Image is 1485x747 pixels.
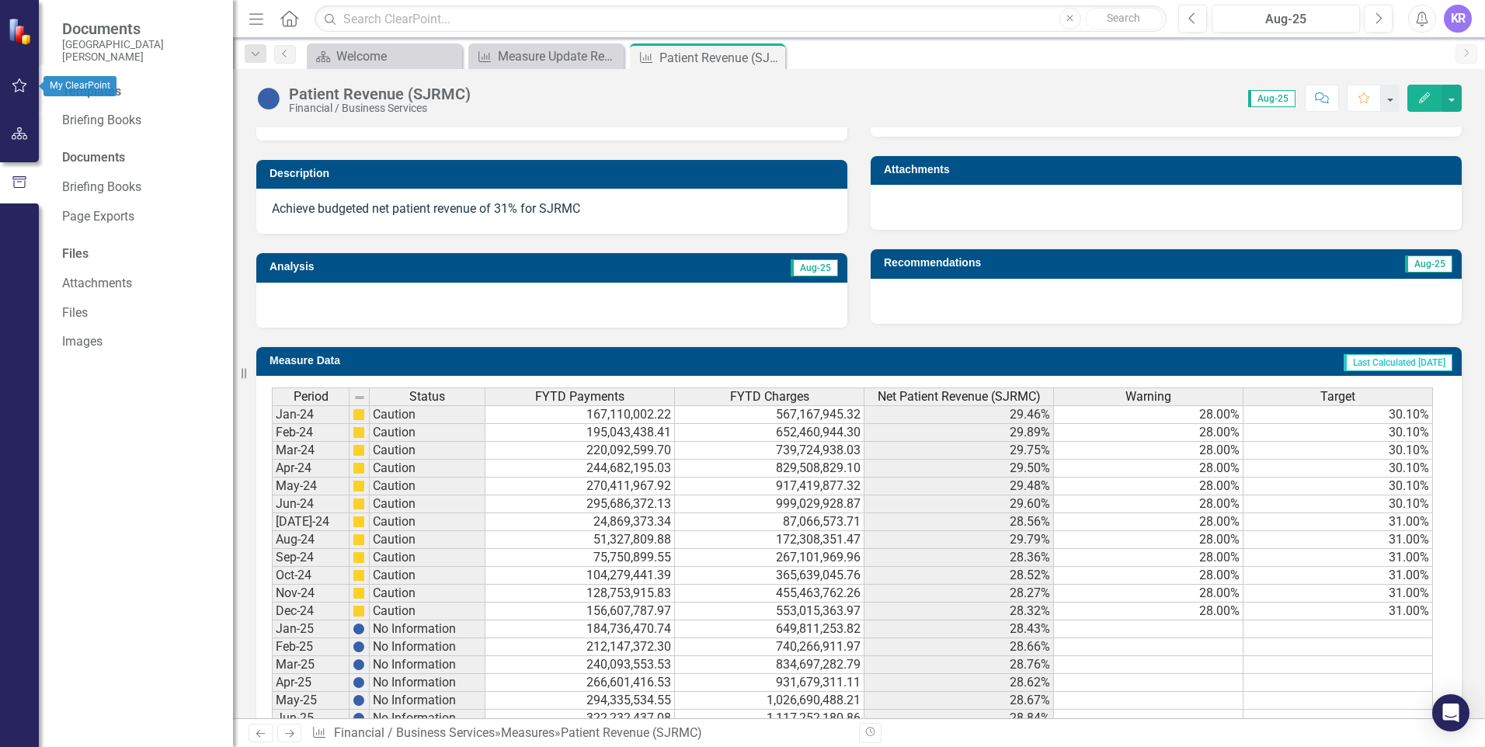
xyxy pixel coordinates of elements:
[62,149,217,167] div: Documents
[353,462,365,474] img: cBAA0RP0Y6D5n+AAAAAElFTkSuQmCC
[62,208,217,226] a: Page Exports
[675,692,864,710] td: 1,026,690,488.21
[256,86,281,111] img: No Information
[864,692,1054,710] td: 28.67%
[485,585,675,603] td: 128,753,915.83
[353,391,366,404] img: 8DAGhfEEPCf229AAAAAElFTkSuQmCC
[485,638,675,656] td: 212,147,372.30
[311,724,847,742] div: » »
[1243,585,1433,603] td: 31.00%
[675,478,864,495] td: 917,419,877.32
[370,549,485,567] td: Caution
[864,585,1054,603] td: 28.27%
[272,710,350,728] td: Jun-25
[62,275,217,293] a: Attachments
[675,567,864,585] td: 365,639,045.76
[1054,531,1243,549] td: 28.00%
[370,620,485,638] td: No Information
[353,676,365,689] img: BgCOk07PiH71IgAAAABJRU5ErkJggg==
[864,424,1054,442] td: 29.89%
[1432,694,1469,731] div: Open Intercom Messenger
[1054,424,1243,442] td: 28.00%
[730,390,809,404] span: FYTD Charges
[1054,460,1243,478] td: 28.00%
[272,549,350,567] td: Sep-24
[1243,405,1433,424] td: 30.10%
[43,76,117,96] div: My ClearPoint
[675,674,864,692] td: 931,679,311.11
[485,620,675,638] td: 184,736,470.74
[1054,567,1243,585] td: 28.00%
[1405,255,1452,273] span: Aug-25
[1054,478,1243,495] td: 28.00%
[370,674,485,692] td: No Information
[272,585,350,603] td: Nov-24
[884,164,1454,175] h3: Attachments
[294,390,329,404] span: Period
[1054,405,1243,424] td: 28.00%
[659,48,781,68] div: Patient Revenue (SJRMC)
[675,442,864,460] td: 739,724,938.03
[62,245,217,263] div: Files
[485,603,675,620] td: 156,607,787.97
[485,567,675,585] td: 104,279,441.39
[334,725,495,740] a: Financial / Business Services
[675,656,864,674] td: 834,697,282.79
[1444,5,1472,33] div: KR
[485,531,675,549] td: 51,327,809.88
[485,405,675,424] td: 167,110,002.22
[370,710,485,728] td: No Information
[311,47,458,66] a: Welcome
[353,712,365,724] img: BgCOk07PiH71IgAAAABJRU5ErkJggg==
[864,567,1054,585] td: 28.52%
[289,102,471,114] div: Financial / Business Services
[675,585,864,603] td: 455,463,762.26
[1054,513,1243,531] td: 28.00%
[1243,442,1433,460] td: 30.10%
[675,405,864,424] td: 567,167,945.32
[864,531,1054,549] td: 29.79%
[272,200,832,218] p: Achieve budgeted net patient revenue of 31% for SJRMC
[675,638,864,656] td: 740,266,911.97
[353,426,365,439] img: cBAA0RP0Y6D5n+AAAAAElFTkSuQmCC
[1054,549,1243,567] td: 28.00%
[8,18,35,45] img: ClearPoint Strategy
[485,656,675,674] td: 240,093,553.53
[791,259,838,276] span: Aug-25
[864,549,1054,567] td: 28.36%
[62,83,217,101] div: Templates
[675,460,864,478] td: 829,508,829.10
[353,658,365,671] img: BgCOk07PiH71IgAAAABJRU5ErkJggg==
[485,513,675,531] td: 24,869,373.34
[501,725,555,740] a: Measures
[485,710,675,728] td: 322,232,437.08
[270,355,732,367] h3: Measure Data
[272,513,350,531] td: [DATE]-24
[272,567,350,585] td: Oct-24
[353,605,365,617] img: cBAA0RP0Y6D5n+AAAAAElFTkSuQmCC
[272,620,350,638] td: Jan-25
[1054,495,1243,513] td: 28.00%
[272,638,350,656] td: Feb-25
[1243,603,1433,620] td: 31.00%
[62,333,217,351] a: Images
[272,692,350,710] td: May-25
[370,531,485,549] td: Caution
[1054,585,1243,603] td: 28.00%
[864,478,1054,495] td: 29.48%
[485,478,675,495] td: 270,411,967.92
[675,620,864,638] td: 649,811,253.82
[272,495,350,513] td: Jun-24
[370,567,485,585] td: Caution
[1243,513,1433,531] td: 31.00%
[353,533,365,546] img: cBAA0RP0Y6D5n+AAAAAElFTkSuQmCC
[485,674,675,692] td: 266,601,416.53
[353,408,365,421] img: cBAA0RP0Y6D5n+AAAAAElFTkSuQmCC
[1243,549,1433,567] td: 31.00%
[485,460,675,478] td: 244,682,195.03
[370,460,485,478] td: Caution
[1243,424,1433,442] td: 30.10%
[1243,460,1433,478] td: 30.10%
[864,603,1054,620] td: 28.32%
[675,710,864,728] td: 1,117,252,180.86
